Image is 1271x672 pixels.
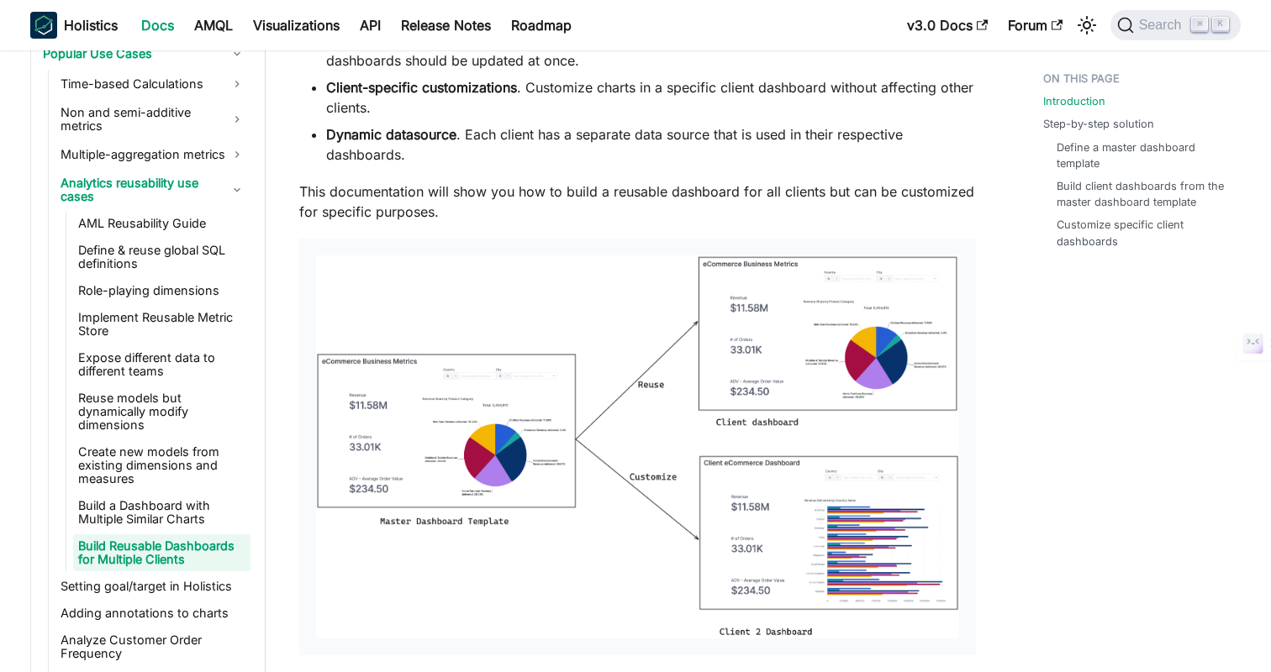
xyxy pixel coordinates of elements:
[55,171,251,208] a: Analytics reusability use cases
[73,440,251,491] a: Create new models from existing dimensions and measures
[13,50,266,672] nav: Docs sidebar
[1134,18,1192,33] span: Search
[73,279,251,302] a: Role-playing dimensions
[55,101,251,138] a: Non and semi-additive metrics
[1057,217,1224,249] a: Customize specific client dashboards
[64,15,118,35] b: Holistics
[55,575,251,598] a: Setting goal/target in Holistics
[1212,17,1229,32] kbd: K
[326,124,976,165] li: . Each client has a separate data source that is used in their respective dashboards.
[73,346,251,383] a: Expose different data to different teams
[998,12,1073,39] a: Forum
[326,77,976,118] li: . Customize charts in a specific client dashboard without affecting other clients.
[30,12,118,39] a: HolisticsHolistics
[73,386,251,437] a: Reuse models but dynamically modify dimensions
[391,12,501,39] a: Release Notes
[1110,10,1241,40] button: Search (Command+K)
[897,12,998,39] a: v3.0 Docs
[1073,12,1100,39] button: Switch between dark and light mode (currently light mode)
[1191,17,1208,32] kbd: ⌘
[73,306,251,343] a: Implement Reusable Metric Store
[55,628,251,665] a: Analyze Customer Order Frequency
[55,601,251,625] a: Adding annotations to charts
[1043,93,1105,109] a: Introduction
[131,12,184,39] a: Docs
[299,181,976,222] p: This documentation will show you how to build a reusable dashboard for all clients but can be cus...
[73,239,251,276] a: Define & reuse global SQL definitions
[1057,178,1224,210] a: Build client dashboards from the master dashboard template
[243,12,350,39] a: Visualizations
[1043,116,1154,132] a: Step-by-step solution
[55,71,251,97] a: Time-based Calculations
[1057,139,1224,171] a: Define a master dashboard template
[326,79,517,96] strong: Client-specific customizations
[38,40,251,67] a: Popular Use Cases
[316,255,959,638] img: Overview
[73,494,251,531] a: Build a Dashboard with Multiple Similar Charts
[326,30,976,71] li: . Reuse a standard dashboard template for all clients. Updating the template and all client dashb...
[55,141,251,168] a: Multiple-aggregation metrics
[184,12,243,39] a: AMQL
[73,534,251,571] a: Build Reusable Dashboards for Multiple Clients
[326,126,456,143] strong: Dynamic datasource
[350,12,391,39] a: API
[73,212,251,235] a: AML Reusability Guide
[30,12,57,39] img: Holistics
[501,12,582,39] a: Roadmap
